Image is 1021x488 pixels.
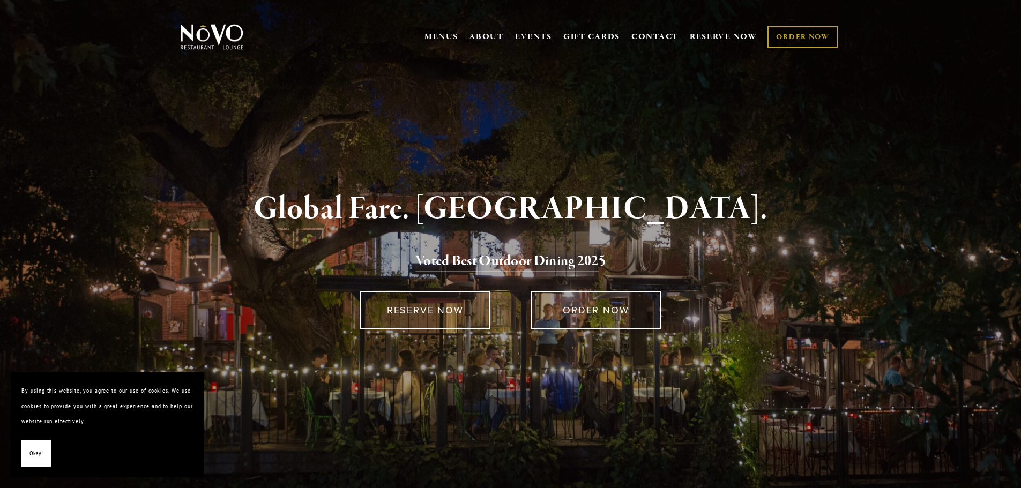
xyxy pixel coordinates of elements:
[531,291,661,329] a: ORDER NOW
[631,27,679,47] a: CONTACT
[360,291,490,329] a: RESERVE NOW
[767,26,838,48] a: ORDER NOW
[178,24,245,50] img: Novo Restaurant &amp; Lounge
[515,32,552,42] a: EVENTS
[21,440,51,467] button: Okay!
[424,32,458,42] a: MENUS
[254,189,767,229] strong: Global Fare. [GEOGRAPHIC_DATA].
[29,446,43,461] span: Okay!
[415,252,599,272] a: Voted Best Outdoor Dining 202
[469,32,504,42] a: ABOUT
[563,27,620,47] a: GIFT CARDS
[11,372,204,477] section: Cookie banner
[690,27,757,47] a: RESERVE NOW
[21,383,193,429] p: By using this website, you agree to our use of cookies. We use cookies to provide you with a grea...
[198,250,823,273] h2: 5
